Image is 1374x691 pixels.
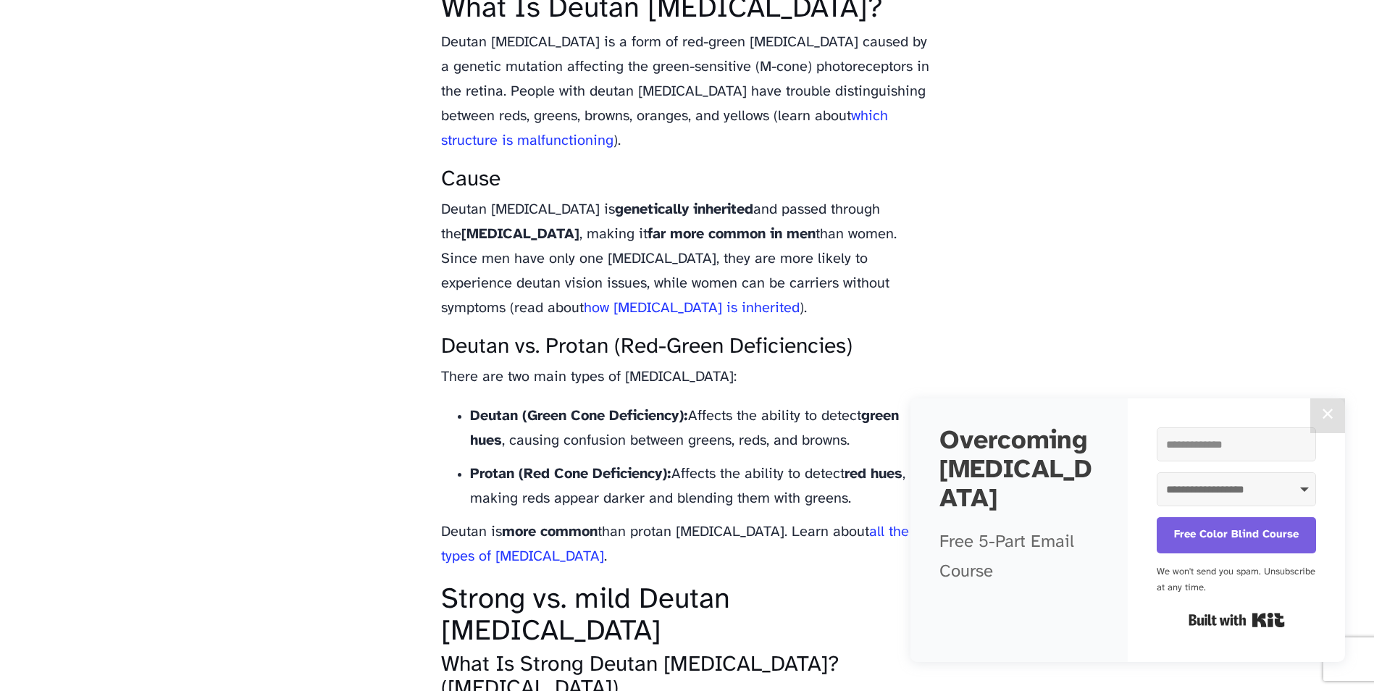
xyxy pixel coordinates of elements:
[441,30,934,154] p: Deutan [MEDICAL_DATA] is a form of red-green [MEDICAL_DATA] caused by a genetic mutation affectin...
[441,198,934,321] p: Deutan [MEDICAL_DATA] is and passed through the , making it than women. Since men have only one [...
[461,227,579,242] strong: [MEDICAL_DATA]
[441,168,934,192] h3: Cause
[648,227,816,242] strong: far more common in men
[845,466,902,482] strong: red hues
[470,466,671,482] strong: Protan (Red Cone Deficiency):
[615,202,753,217] strong: genetically inherited
[584,301,800,316] a: how [MEDICAL_DATA] is inherited
[470,404,934,453] li: Affects the ability to detect , causing confusion between greens, reds, and browns.
[470,409,899,448] strong: green hues
[1157,427,1316,461] input: Email Address
[441,584,934,648] h2: Strong vs. mild Deutan [MEDICAL_DATA]
[502,524,598,540] strong: more common
[939,528,1099,587] p: Free 5-Part Email Course
[1310,398,1345,433] button: Close
[1157,564,1316,596] div: We won't send you spam. Unsubscribe at any time.
[1157,517,1316,553] button: Free Color Blind Course
[441,109,888,148] a: which structure is malfunctioning
[939,427,1099,514] h2: Overcoming [MEDICAL_DATA]
[441,520,934,569] p: Deutan is than protan [MEDICAL_DATA]. Learn about .
[441,365,934,390] p: There are two main types of [MEDICAL_DATA]:
[470,409,688,424] strong: Deutan (Green Cone Deficiency):
[1189,607,1285,633] a: Built with Kit
[441,335,934,359] h3: Deutan vs. Protan (Red-Green Deficiencies)
[441,524,909,564] a: all the types of [MEDICAL_DATA]
[470,462,934,511] li: Affects the ability to detect , making reds appear darker and blending them with greens.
